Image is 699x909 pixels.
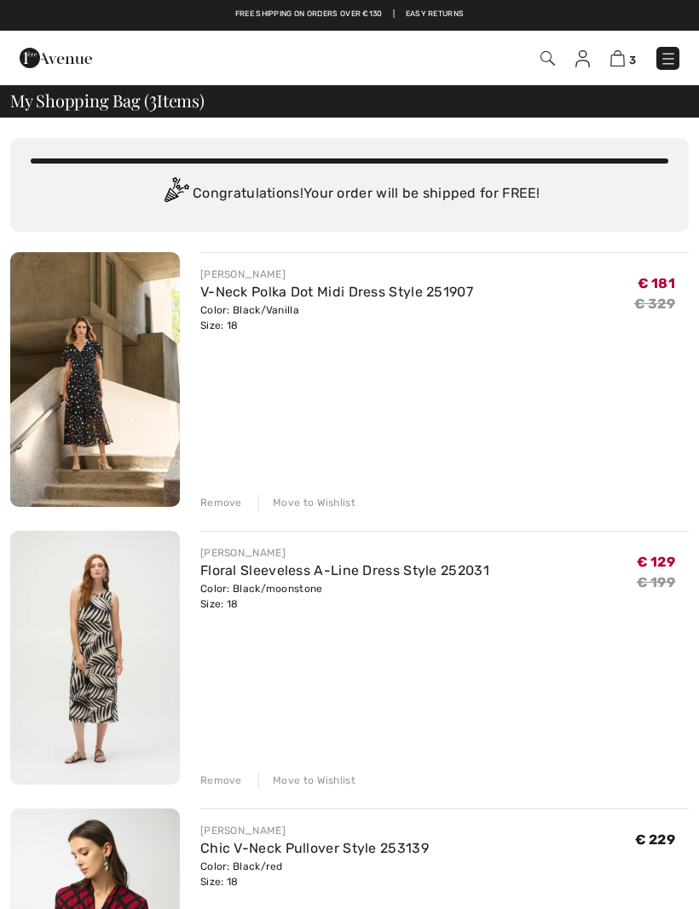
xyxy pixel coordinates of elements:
[235,9,383,20] a: Free shipping on orders over €130
[200,302,473,333] div: Color: Black/Vanilla Size: 18
[258,495,355,510] div: Move to Wishlist
[575,50,590,67] img: My Info
[200,495,242,510] div: Remove
[31,177,668,211] div: Congratulations! Your order will be shipped for FREE!
[635,831,676,848] span: € 229
[200,562,489,578] a: Floral Sleeveless A-Line Dress Style 252031
[637,574,676,590] s: € 199
[200,267,473,282] div: [PERSON_NAME]
[540,51,555,66] img: Search
[610,50,625,66] img: Shopping Bag
[200,581,489,612] div: Color: Black/moonstone Size: 18
[629,54,636,66] span: 3
[159,177,193,211] img: Congratulation2.svg
[200,284,473,300] a: V-Neck Polka Dot Midi Dress Style 251907
[637,554,676,570] span: € 129
[149,88,157,110] span: 3
[200,823,429,838] div: [PERSON_NAME]
[200,773,242,788] div: Remove
[10,92,205,109] span: My Shopping Bag ( Items)
[638,275,676,291] span: € 181
[406,9,465,20] a: Easy Returns
[10,252,180,507] img: V-Neck Polka Dot Midi Dress Style 251907
[258,773,355,788] div: Move to Wishlist
[610,48,636,68] a: 3
[10,531,180,785] img: Floral Sleeveless A-Line Dress Style 252031
[200,840,429,856] a: Chic V-Neck Pullover Style 253139
[200,545,489,561] div: [PERSON_NAME]
[200,859,429,889] div: Color: Black/red Size: 18
[660,50,677,67] img: Menu
[634,296,676,312] s: € 329
[20,41,92,75] img: 1ère Avenue
[393,9,395,20] span: |
[20,49,92,65] a: 1ère Avenue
